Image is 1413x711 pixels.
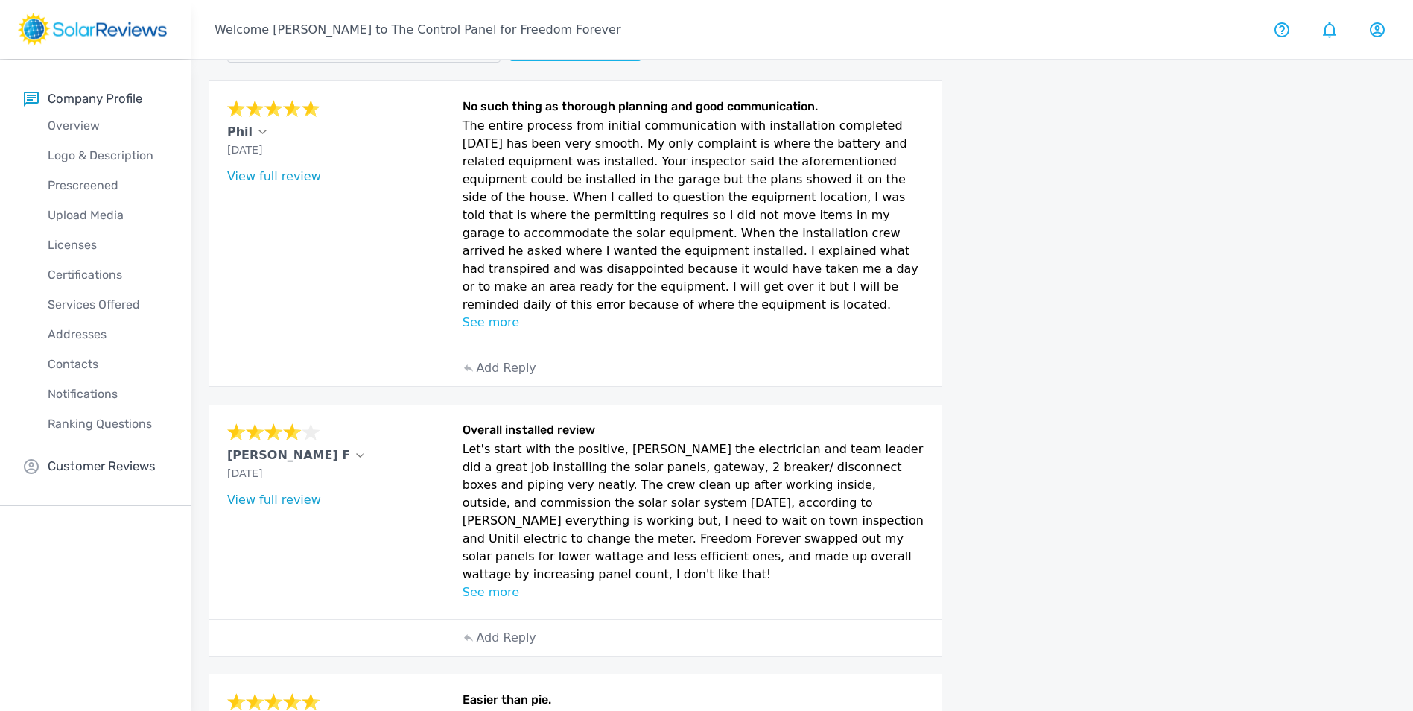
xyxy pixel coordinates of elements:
p: Welcome [PERSON_NAME] to The Control Panel for Freedom Forever [215,21,620,39]
a: Logo & Description [24,141,191,171]
h6: Easier than pie. [463,692,924,710]
p: Contacts [24,355,191,373]
p: Phil [227,123,253,141]
p: Add Reply [476,359,536,377]
p: Upload Media [24,206,191,224]
h6: Overall installed review [463,423,924,440]
a: Services Offered [24,290,191,320]
p: Prescreened [24,177,191,195]
a: Ranking Questions [24,409,191,439]
p: Addresses [24,326,191,344]
p: Company Profile [48,89,142,108]
p: Certifications [24,266,191,284]
a: Licenses [24,230,191,260]
span: [DATE] [227,144,262,156]
p: Overview [24,117,191,135]
a: Notifications [24,379,191,409]
p: Let's start with the positive, [PERSON_NAME] the electrician and team leader did a great job inst... [463,440,924,584]
p: Notifications [24,385,191,403]
p: The entire process from initial communication with installation completed [DATE] has been very sm... [463,117,924,314]
a: View full review [227,169,321,183]
a: Prescreened [24,171,191,200]
p: Add Reply [476,629,536,647]
a: Overview [24,111,191,141]
span: [DATE] [227,467,262,479]
a: Certifications [24,260,191,290]
a: Upload Media [24,200,191,230]
a: Addresses [24,320,191,350]
p: See more [463,584,924,601]
p: [PERSON_NAME] F [227,446,350,464]
p: Ranking Questions [24,415,191,433]
a: Contacts [24,350,191,379]
p: See more [463,314,924,332]
a: View full review [227,493,321,507]
h6: No such thing as thorough planning and good communication. [463,99,924,117]
p: Licenses [24,236,191,254]
p: Customer Reviews [48,457,156,475]
p: Logo & Description [24,147,191,165]
p: Services Offered [24,296,191,314]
